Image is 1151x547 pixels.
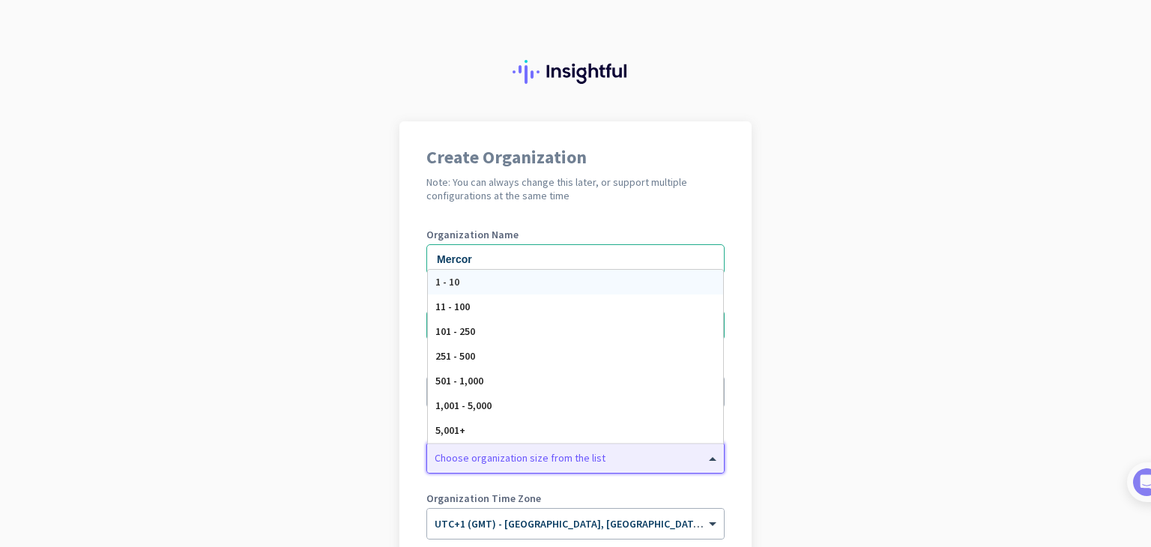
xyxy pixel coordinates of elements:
label: Organization Size (Optional) [426,427,725,438]
span: 5,001+ [435,423,465,437]
div: Options List [428,270,723,443]
img: Insightful [513,60,638,84]
input: 1534 456789 [426,310,725,340]
span: 11 - 100 [435,300,470,313]
label: Organization Name [426,229,725,240]
label: Organization language [426,361,536,372]
label: Phone Number [426,295,725,306]
h1: Create Organization [426,148,725,166]
span: 1 - 10 [435,275,459,288]
span: 101 - 250 [435,324,475,338]
span: 251 - 500 [435,349,475,363]
span: 501 - 1,000 [435,374,483,387]
span: 1,001 - 5,000 [435,399,492,412]
h2: Note: You can always change this later, or support multiple configurations at the same time [426,175,725,202]
label: Organization Time Zone [426,493,725,504]
input: What is the name of your organization? [426,244,725,274]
